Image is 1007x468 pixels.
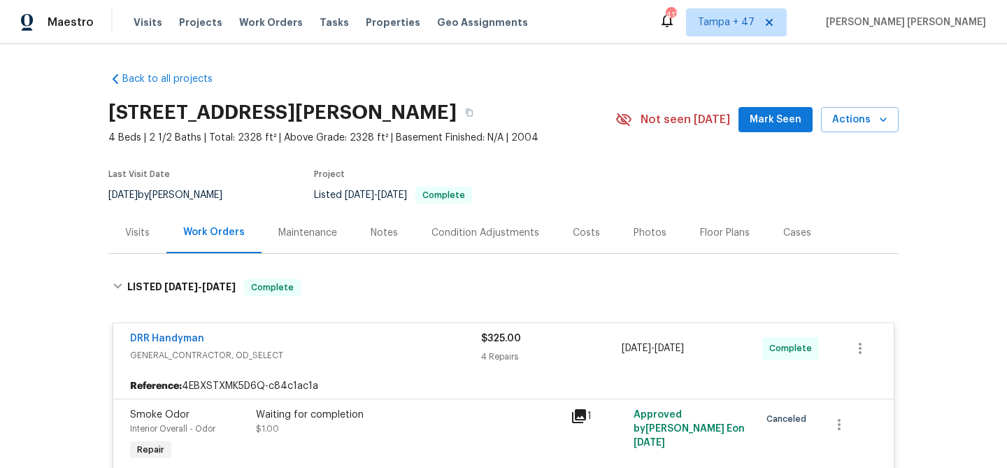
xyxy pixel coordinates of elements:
[481,350,622,364] div: 4 Repairs
[832,111,887,129] span: Actions
[130,410,190,420] span: Smoke Odor
[481,334,521,343] span: $325.00
[769,341,817,355] span: Complete
[131,443,170,457] span: Repair
[278,226,337,240] div: Maintenance
[345,190,407,200] span: -
[179,15,222,29] span: Projects
[134,15,162,29] span: Visits
[750,111,801,129] span: Mark Seen
[127,279,236,296] h6: LISTED
[108,190,138,200] span: [DATE]
[437,15,528,29] span: Geo Assignments
[314,190,472,200] span: Listed
[130,348,481,362] span: GENERAL_CONTRACTOR, OD_SELECT
[108,170,170,178] span: Last Visit Date
[256,425,279,433] span: $1.00
[164,282,198,292] span: [DATE]
[108,187,239,204] div: by [PERSON_NAME]
[700,226,750,240] div: Floor Plans
[622,343,651,353] span: [DATE]
[634,226,666,240] div: Photos
[239,15,303,29] span: Work Orders
[783,226,811,240] div: Cases
[820,15,986,29] span: [PERSON_NAME] [PERSON_NAME]
[634,438,665,448] span: [DATE]
[48,15,94,29] span: Maestro
[245,281,299,295] span: Complete
[366,15,420,29] span: Properties
[378,190,407,200] span: [DATE]
[666,8,676,22] div: 417
[108,72,243,86] a: Back to all projects
[431,226,539,240] div: Condition Adjustments
[571,408,625,425] div: 1
[314,170,345,178] span: Project
[622,341,684,355] span: -
[130,425,215,433] span: Interior Overall - Odor
[130,334,204,343] a: DRR Handyman
[634,410,745,448] span: Approved by [PERSON_NAME] E on
[113,374,894,399] div: 4EBXSTXMK5D6Q-c84c1ac1a
[256,408,562,422] div: Waiting for completion
[345,190,374,200] span: [DATE]
[766,412,812,426] span: Canceled
[108,131,615,145] span: 4 Beds | 2 1/2 Baths | Total: 2328 ft² | Above Grade: 2328 ft² | Basement Finished: N/A | 2004
[371,226,398,240] div: Notes
[130,379,182,393] b: Reference:
[108,106,457,120] h2: [STREET_ADDRESS][PERSON_NAME]
[164,282,236,292] span: -
[108,265,899,310] div: LISTED [DATE]-[DATE]Complete
[573,226,600,240] div: Costs
[202,282,236,292] span: [DATE]
[125,226,150,240] div: Visits
[417,191,471,199] span: Complete
[698,15,755,29] span: Tampa + 47
[655,343,684,353] span: [DATE]
[738,107,813,133] button: Mark Seen
[183,225,245,239] div: Work Orders
[320,17,349,27] span: Tasks
[457,100,482,125] button: Copy Address
[821,107,899,133] button: Actions
[641,113,730,127] span: Not seen [DATE]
